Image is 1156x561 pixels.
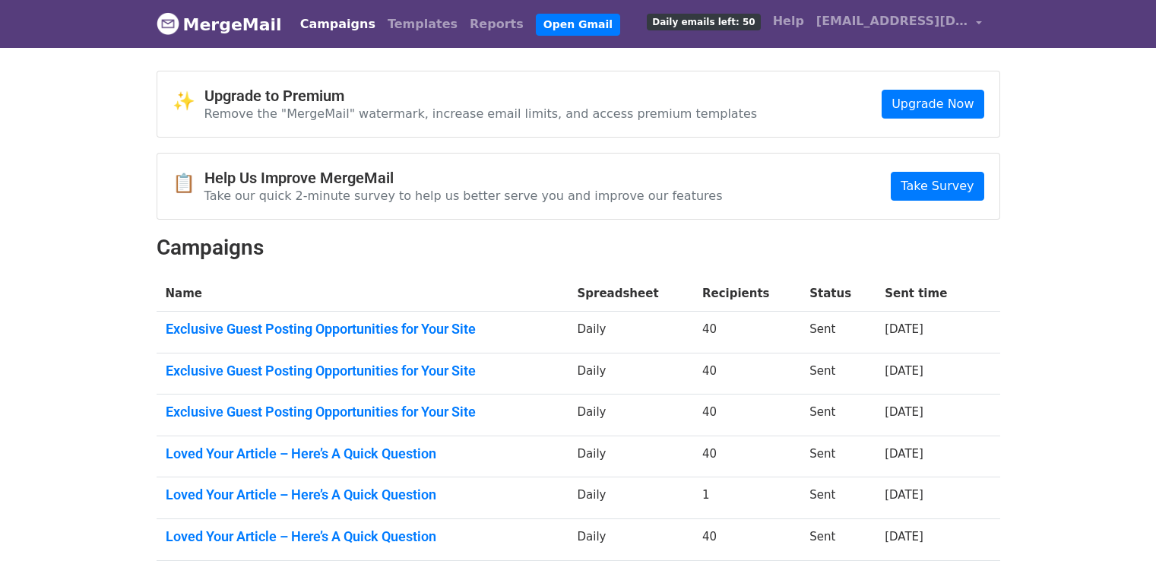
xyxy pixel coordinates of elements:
[891,172,983,201] a: Take Survey
[693,312,800,353] td: 40
[294,9,382,40] a: Campaigns
[166,404,559,420] a: Exclusive Guest Posting Opportunities for Your Site
[693,276,800,312] th: Recipients
[204,188,723,204] p: Take our quick 2-minute survey to help us better serve you and improve our features
[173,173,204,195] span: 📋
[876,276,977,312] th: Sent time
[800,436,876,477] td: Sent
[157,8,282,40] a: MergeMail
[173,90,204,113] span: ✨
[568,436,692,477] td: Daily
[800,395,876,436] td: Sent
[204,169,723,187] h4: Help Us Improve MergeMail
[885,530,923,544] a: [DATE]
[464,9,530,40] a: Reports
[800,276,876,312] th: Status
[641,6,766,36] a: Daily emails left: 50
[693,519,800,561] td: 40
[693,395,800,436] td: 40
[693,353,800,395] td: 40
[568,395,692,436] td: Daily
[885,488,923,502] a: [DATE]
[885,322,923,336] a: [DATE]
[166,528,559,545] a: Loved Your Article – Here’s A Quick Question
[800,519,876,561] td: Sent
[157,276,568,312] th: Name
[568,519,692,561] td: Daily
[816,12,968,30] span: [EMAIL_ADDRESS][DOMAIN_NAME]
[885,364,923,378] a: [DATE]
[800,312,876,353] td: Sent
[693,436,800,477] td: 40
[166,487,559,503] a: Loved Your Article – Here’s A Quick Question
[767,6,810,36] a: Help
[647,14,760,30] span: Daily emails left: 50
[693,477,800,519] td: 1
[810,6,988,42] a: [EMAIL_ADDRESS][DOMAIN_NAME]
[885,447,923,461] a: [DATE]
[382,9,464,40] a: Templates
[536,14,620,36] a: Open Gmail
[157,12,179,35] img: MergeMail logo
[166,445,559,462] a: Loved Your Article – Here’s A Quick Question
[157,235,1000,261] h2: Campaigns
[204,87,758,105] h4: Upgrade to Premium
[204,106,758,122] p: Remove the "MergeMail" watermark, increase email limits, and access premium templates
[568,276,692,312] th: Spreadsheet
[166,321,559,338] a: Exclusive Guest Posting Opportunities for Your Site
[800,477,876,519] td: Sent
[166,363,559,379] a: Exclusive Guest Posting Opportunities for Your Site
[882,90,983,119] a: Upgrade Now
[568,477,692,519] td: Daily
[568,312,692,353] td: Daily
[885,405,923,419] a: [DATE]
[800,353,876,395] td: Sent
[568,353,692,395] td: Daily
